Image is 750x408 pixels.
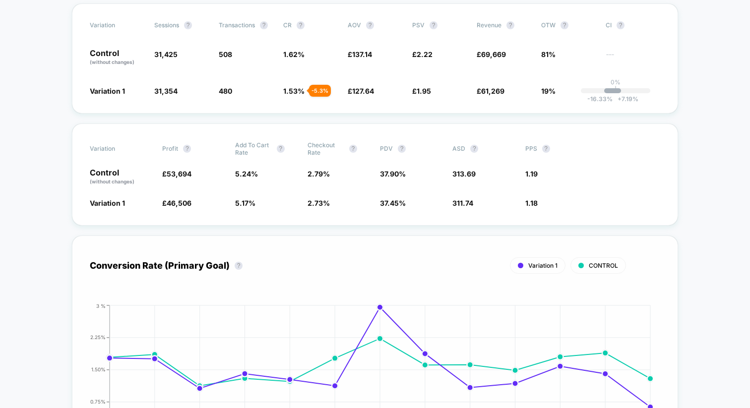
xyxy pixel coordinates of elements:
[528,262,558,269] span: Variation 1
[162,170,191,178] span: £
[541,50,556,58] span: 81%
[430,21,437,29] button: ?
[380,145,393,152] span: PDV
[477,87,504,95] span: £
[398,145,406,153] button: ?
[470,145,478,153] button: ?
[525,199,538,207] span: 1.18
[349,145,357,153] button: ?
[481,50,506,58] span: 69,669
[506,21,514,29] button: ?
[417,50,433,58] span: 2.22
[235,170,258,178] span: 5.24 %
[184,21,192,29] button: ?
[561,21,568,29] button: ?
[366,21,374,29] button: ?
[235,141,272,156] span: Add To Cart Rate
[90,87,125,95] span: Variation 1
[352,87,374,95] span: 127.64
[219,21,255,29] span: Transactions
[477,21,501,29] span: Revenue
[452,145,465,152] span: ASD
[525,170,538,178] span: 1.19
[167,199,191,207] span: 46,506
[611,78,621,86] p: 0%
[617,21,625,29] button: ?
[183,145,191,153] button: ?
[615,86,617,93] p: |
[308,170,330,178] span: 2.79 %
[219,50,232,58] span: 508
[309,85,331,97] div: - 5.3 %
[412,21,425,29] span: PSV
[154,87,178,95] span: 31,354
[618,95,622,103] span: +
[452,170,476,178] span: 313.69
[308,141,344,156] span: Checkout Rate
[348,50,372,58] span: £
[90,399,106,405] tspan: 0.75%
[90,49,144,66] p: Control
[90,141,144,156] span: Variation
[606,21,660,29] span: CI
[380,170,406,178] span: 37.90 %
[417,87,431,95] span: 1.95
[348,21,361,29] span: AOV
[283,87,305,95] span: 1.53 %
[541,87,556,95] span: 19%
[90,334,106,340] tspan: 2.25%
[380,199,406,207] span: 37.45 %
[90,59,134,65] span: (without changes)
[481,87,504,95] span: 61,269
[587,95,613,103] span: -16.33 %
[297,21,305,29] button: ?
[219,87,232,95] span: 480
[452,199,473,207] span: 311.74
[352,50,372,58] span: 137.14
[96,302,106,308] tspan: 3 %
[606,52,660,66] span: ---
[283,50,305,58] span: 1.62 %
[154,50,178,58] span: 31,425
[412,87,431,95] span: £
[525,145,537,152] span: PPS
[542,145,550,153] button: ?
[541,21,596,29] span: OTW
[348,87,374,95] span: £
[235,262,243,270] button: ?
[167,170,191,178] span: 53,694
[90,21,144,29] span: Variation
[90,169,152,185] p: Control
[90,199,125,207] span: Variation 1
[154,21,179,29] span: Sessions
[162,199,191,207] span: £
[308,199,330,207] span: 2.73 %
[91,366,106,372] tspan: 1.50%
[477,50,506,58] span: £
[162,145,178,152] span: Profit
[589,262,618,269] span: CONTROL
[277,145,285,153] button: ?
[412,50,433,58] span: £
[260,21,268,29] button: ?
[235,199,255,207] span: 5.17 %
[283,21,292,29] span: CR
[613,95,638,103] span: 7.19 %
[90,178,134,184] span: (without changes)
